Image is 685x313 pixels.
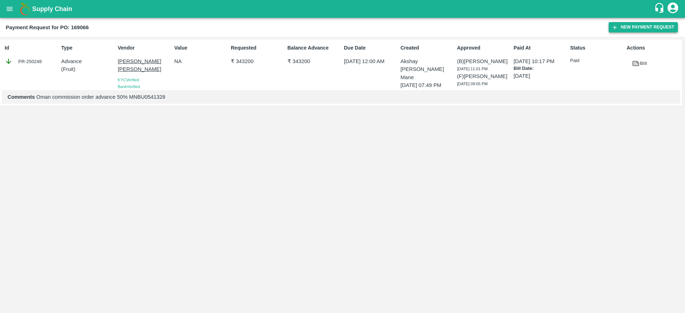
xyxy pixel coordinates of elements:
[401,57,454,81] p: Akshay [PERSON_NAME] Mane
[514,72,567,80] p: [DATE]
[6,25,89,30] b: Payment Request for PO: 169066
[570,57,624,64] p: Paid
[61,57,115,65] p: Advance
[5,57,58,65] div: PR-250248
[288,57,341,65] p: ₹ 343200
[627,57,652,70] a: Bill
[401,44,454,52] p: Created
[231,57,284,65] p: ₹ 343200
[61,65,115,73] p: ( Fruit )
[231,44,284,52] p: Requested
[457,67,488,71] span: [DATE] 11:01 PM
[118,57,171,73] p: [PERSON_NAME] [PERSON_NAME]
[1,1,18,17] button: open drawer
[344,44,397,52] p: Due Date
[457,72,511,80] p: (F) [PERSON_NAME]
[18,2,32,16] img: logo
[7,93,675,101] p: Oman commission order advance 50% MNBU0541328
[514,44,567,52] p: Paid At
[654,2,666,15] div: customer-support
[514,57,567,65] p: [DATE] 10:17 PM
[61,44,115,52] p: Type
[344,57,397,65] p: [DATE] 12:00 AM
[32,4,654,14] a: Supply Chain
[5,44,58,52] p: Id
[570,44,624,52] p: Status
[609,22,678,32] button: New Payment Request
[401,81,454,89] p: [DATE] 07:49 PM
[32,5,72,12] b: Supply Chain
[627,44,680,52] p: Actions
[457,82,488,86] span: [DATE] 09:05 PM
[118,84,140,89] span: Bank Verified
[288,44,341,52] p: Balance Advance
[174,57,228,65] p: NA
[7,94,35,100] b: Comments
[118,44,171,52] p: Vendor
[666,1,679,16] div: account of current user
[118,78,139,82] span: KYC Verified
[514,65,567,72] p: Bill Date:
[457,57,511,65] p: (B) [PERSON_NAME]
[457,44,511,52] p: Approved
[174,44,228,52] p: Value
